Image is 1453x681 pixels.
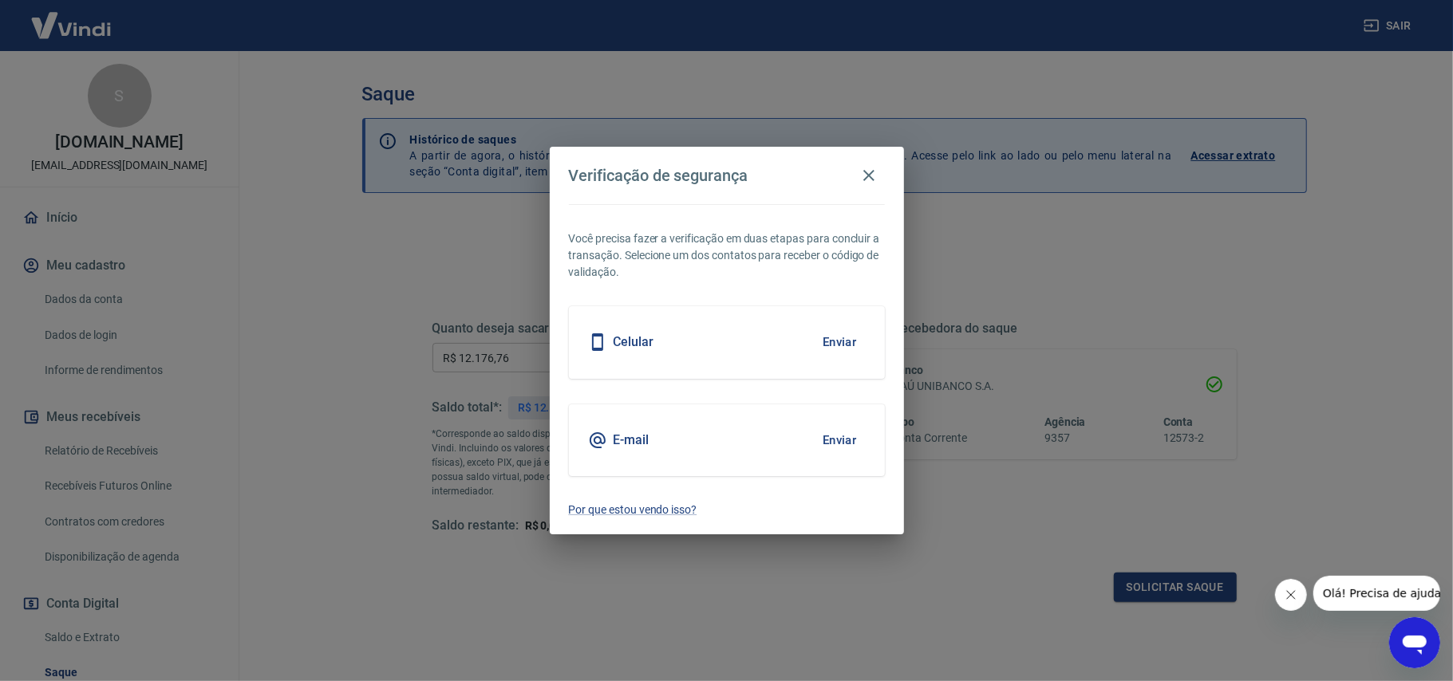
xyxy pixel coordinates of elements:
iframe: Mensagem da empresa [1313,576,1440,611]
h5: E-mail [614,432,650,448]
h5: Celular [614,334,654,350]
span: Olá! Precisa de ajuda? [10,11,134,24]
p: Você precisa fazer a verificação em duas etapas para concluir a transação. Selecione um dos conta... [569,230,885,281]
a: Por que estou vendo isso? [569,502,885,518]
button: Enviar [814,325,866,359]
h4: Verificação de segurança [569,166,748,185]
iframe: Botão para abrir a janela de mensagens [1389,617,1440,668]
button: Enviar [814,423,866,457]
iframe: Fechar mensagem [1275,579,1307,611]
